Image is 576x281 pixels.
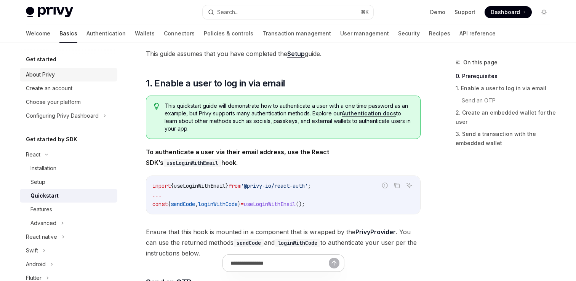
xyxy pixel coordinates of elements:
div: Setup [30,177,45,187]
div: Create an account [26,84,72,93]
button: Android [20,257,117,271]
span: loginWithCode [198,201,238,208]
code: sendCode [234,239,264,247]
a: Choose your platform [20,95,117,109]
div: Search... [217,8,238,17]
span: import [152,182,171,189]
a: About Privy [20,68,117,81]
span: '@privy-io/react-auth' [241,182,308,189]
button: Ask AI [404,180,414,190]
a: Welcome [26,24,50,43]
div: Installation [30,164,56,173]
div: Configuring Privy Dashboard [26,111,99,120]
div: React native [26,232,57,241]
a: Create an account [20,81,117,95]
div: React [26,150,40,159]
input: Ask a question... [230,255,329,271]
a: PrivyProvider [355,228,396,236]
a: User management [340,24,389,43]
button: React native [20,230,117,244]
a: Send an OTP [456,94,556,107]
a: Installation [20,161,117,175]
span: Dashboard [491,8,520,16]
a: Basics [59,24,77,43]
span: sendCode [171,201,195,208]
span: Ensure that this hook is mounted in a component that is wrapped by the . You can use the returned... [146,227,421,259]
a: Security [398,24,420,43]
span: This guide assumes that you have completed the guide. [146,48,421,59]
a: Authentication [86,24,126,43]
svg: Tip [154,103,159,110]
code: loginWithCode [275,239,320,247]
a: 1. Enable a user to log in via email [456,82,556,94]
a: Recipes [429,24,450,43]
span: This quickstart guide will demonstrate how to authenticate a user with a one time password as an ... [165,102,413,133]
span: } [226,182,229,189]
h5: Get started by SDK [26,135,77,144]
a: 0. Prerequisites [456,70,556,82]
div: Advanced [30,219,56,228]
button: Swift [20,244,117,257]
h5: Get started [26,55,56,64]
img: light logo [26,7,73,18]
span: useLoginWithEmail [174,182,226,189]
span: = [241,201,244,208]
button: Search...⌘K [203,5,373,19]
a: Dashboard [485,6,532,18]
a: API reference [459,24,496,43]
a: Demo [430,8,445,16]
span: ⌘ K [361,9,369,15]
a: Wallets [135,24,155,43]
button: React [20,148,117,161]
a: 3. Send a transaction with the embedded wallet [456,128,556,149]
button: Configuring Privy Dashboard [20,109,117,123]
span: from [229,182,241,189]
a: 2. Create an embedded wallet for the user [456,107,556,128]
a: Support [454,8,475,16]
button: Send message [329,258,339,268]
a: Connectors [164,24,195,43]
span: (); [296,201,305,208]
a: Policies & controls [204,24,253,43]
span: useLoginWithEmail [244,201,296,208]
a: Setup [20,175,117,189]
button: Toggle dark mode [538,6,550,18]
strong: To authenticate a user via their email address, use the React SDK’s hook. [146,148,329,166]
a: Quickstart [20,189,117,203]
div: Quickstart [30,191,59,200]
div: Choose your platform [26,97,81,107]
span: { [171,182,174,189]
div: Android [26,260,46,269]
a: Transaction management [262,24,331,43]
div: Swift [26,246,38,255]
button: Advanced [20,216,117,230]
code: useLoginWithEmail [163,159,221,167]
div: About Privy [26,70,55,79]
span: ; [308,182,311,189]
a: Features [20,203,117,216]
button: Copy the contents from the code block [392,180,402,190]
span: 1. Enable a user to log in via email [146,77,285,89]
span: { [168,201,171,208]
span: } [238,201,241,208]
div: Features [30,205,52,214]
span: ... [152,192,162,198]
a: Setup [287,50,305,58]
a: Authentication docs [342,110,396,117]
span: const [152,201,168,208]
span: On this page [463,58,498,67]
span: , [195,201,198,208]
button: Report incorrect code [380,180,390,190]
